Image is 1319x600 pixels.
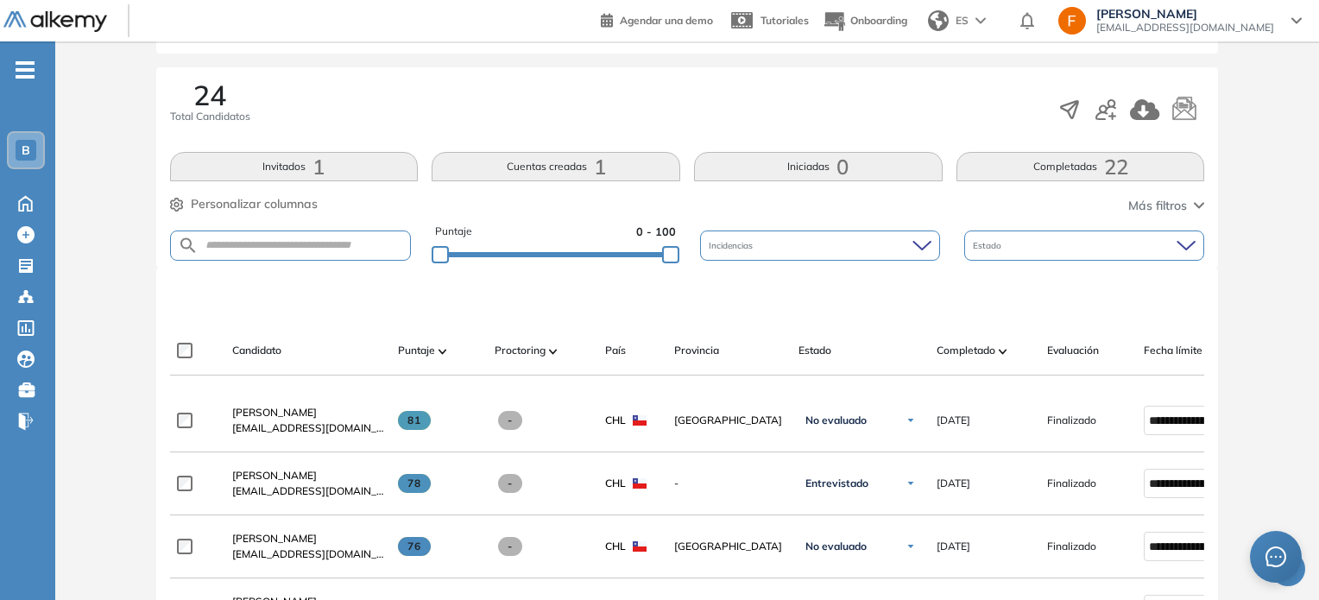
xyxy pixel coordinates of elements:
img: CHL [633,541,647,552]
span: Completado [937,343,995,358]
span: [PERSON_NAME] [232,406,317,419]
img: [missing "en.ARROW_ALT" translation] [549,349,558,354]
span: Puntaje [398,343,435,358]
div: Incidencias [700,231,940,261]
img: Ícono de flecha [906,478,916,489]
span: Finalizado [1047,413,1096,428]
span: - [498,474,523,493]
button: Cuentas creadas1 [432,152,680,181]
span: [EMAIL_ADDRESS][DOMAIN_NAME] [232,420,384,436]
span: Más filtros [1128,197,1187,215]
span: Evaluación [1047,343,1099,358]
span: Tutoriales [760,14,809,27]
span: ES [956,13,969,28]
span: [EMAIL_ADDRESS][DOMAIN_NAME] [1096,21,1274,35]
span: B [22,143,30,157]
span: [DATE] [937,539,970,554]
span: - [674,476,785,491]
span: [DATE] [937,476,970,491]
span: Proctoring [495,343,546,358]
button: Onboarding [823,3,907,40]
span: 78 [398,474,432,493]
span: 76 [398,537,432,556]
span: CHL [605,539,626,554]
span: Total Candidatos [170,109,250,124]
span: [PERSON_NAME] [232,469,317,482]
span: - [498,411,523,430]
span: Finalizado [1047,539,1096,554]
img: CHL [633,415,647,426]
a: [PERSON_NAME] [232,531,384,546]
span: No evaluado [805,540,867,553]
span: 0 - 100 [636,224,676,240]
span: 24 [193,81,226,109]
span: País [605,343,626,358]
span: [DATE] [937,413,970,428]
img: Logo [3,11,107,33]
span: [EMAIL_ADDRESS][DOMAIN_NAME] [232,546,384,562]
a: [PERSON_NAME] [232,468,384,483]
img: [missing "en.ARROW_ALT" translation] [439,349,447,354]
span: CHL [605,413,626,428]
span: Estado [973,239,1005,252]
button: Más filtros [1128,197,1204,215]
span: - [498,537,523,556]
button: Completadas22 [956,152,1205,181]
span: [GEOGRAPHIC_DATA] [674,539,785,554]
span: [PERSON_NAME] [232,532,317,545]
span: Provincia [674,343,719,358]
span: No evaluado [805,414,867,427]
span: [GEOGRAPHIC_DATA] [674,413,785,428]
img: CHL [633,478,647,489]
span: Candidato [232,343,281,358]
img: [missing "en.ARROW_ALT" translation] [999,349,1007,354]
span: Incidencias [709,239,756,252]
span: message [1265,546,1286,567]
span: 81 [398,411,432,430]
span: [EMAIL_ADDRESS][DOMAIN_NAME] [232,483,384,499]
span: Fecha límite [1144,343,1202,358]
img: SEARCH_ALT [178,235,199,256]
span: CHL [605,476,626,491]
img: Ícono de flecha [906,541,916,552]
a: [PERSON_NAME] [232,405,384,420]
img: arrow [975,17,986,24]
img: Ícono de flecha [906,415,916,426]
button: Invitados1 [170,152,419,181]
span: Entrevistado [805,477,868,490]
span: [PERSON_NAME] [1096,7,1274,21]
button: Iniciadas0 [694,152,943,181]
span: Onboarding [850,14,907,27]
span: Puntaje [435,224,472,240]
span: Agendar una demo [620,14,713,27]
span: Personalizar columnas [191,195,318,213]
button: Personalizar columnas [170,195,318,213]
img: world [928,10,949,31]
div: Estado [964,231,1204,261]
span: Finalizado [1047,476,1096,491]
a: Agendar una demo [601,9,713,29]
i: - [16,68,35,72]
span: Estado [798,343,831,358]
